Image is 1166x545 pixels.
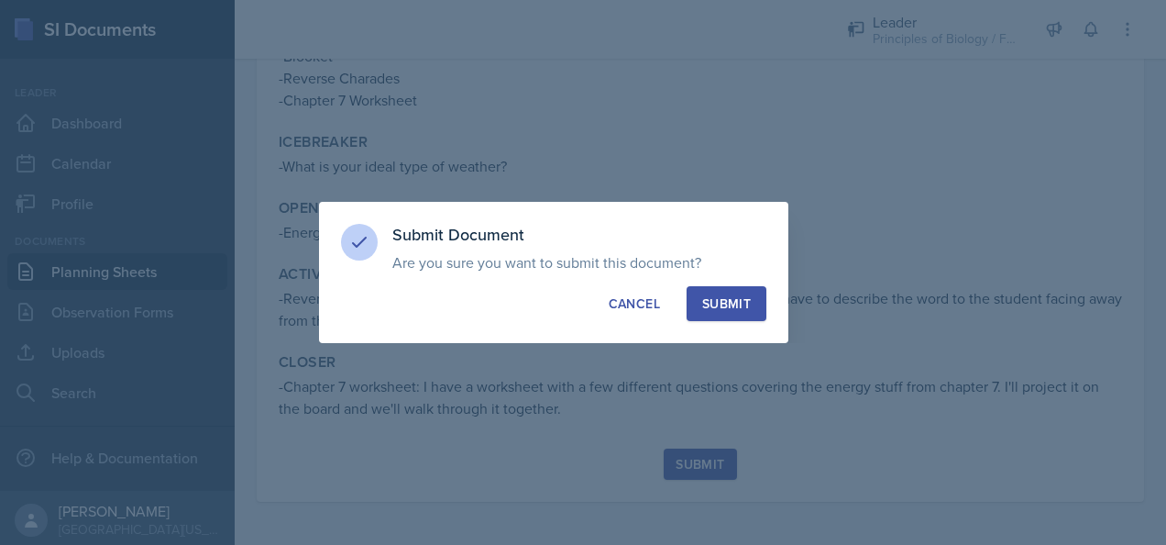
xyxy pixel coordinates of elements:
p: Are you sure you want to submit this document? [392,253,766,272]
div: Cancel [609,295,660,313]
h3: Submit Document [392,224,766,246]
button: Cancel [593,286,676,321]
button: Submit [687,286,766,321]
div: Submit [702,295,751,313]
